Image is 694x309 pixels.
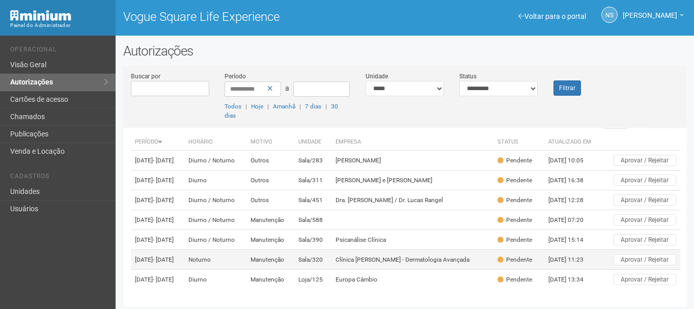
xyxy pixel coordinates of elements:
span: | [299,103,301,110]
td: [PERSON_NAME] e [PERSON_NAME] [331,171,493,190]
td: [DATE] [131,250,184,270]
a: Voltar para o portal [518,12,586,20]
button: Filtrar [553,80,581,96]
div: Pendente [497,156,532,165]
td: [DATE] [131,190,184,210]
li: Operacional [10,46,108,57]
button: Aprovar / Rejeitar [614,214,676,226]
td: [DATE] [131,210,184,230]
td: [DATE] 07:20 [544,210,600,230]
label: Buscar por [131,72,160,81]
span: - [DATE] [153,236,174,243]
td: Diurno [184,171,246,190]
td: Manutenção [246,250,294,270]
td: Diurno [184,270,246,290]
th: Status [493,134,544,151]
th: Período [131,134,184,151]
td: Noturno [184,250,246,270]
th: Motivo [246,134,294,151]
td: Manutenção [246,210,294,230]
th: Empresa [331,134,493,151]
td: Sala/451 [294,190,331,210]
a: NS [601,7,618,23]
td: Sala/320 [294,250,331,270]
h2: Autorizações [123,43,686,59]
td: Psicanálise Clínica [331,230,493,250]
td: Diurno / Noturno [184,230,246,250]
td: [DATE] [131,171,184,190]
td: Diurno / Noturno [184,151,246,171]
td: Outros [246,151,294,171]
span: - [DATE] [153,216,174,223]
span: | [325,103,327,110]
td: Sala/283 [294,151,331,171]
td: Sala/311 [294,171,331,190]
td: Europa Câmbio [331,270,493,290]
td: Manutenção [246,270,294,290]
span: Nicolle Silva [623,2,677,19]
td: Outros [246,171,294,190]
td: Diurno / Noturno [184,190,246,210]
span: - [DATE] [153,256,174,263]
label: Período [225,72,246,81]
label: Unidade [366,72,388,81]
td: Sala/390 [294,230,331,250]
th: Horário [184,134,246,151]
button: Aprovar / Rejeitar [614,274,676,285]
td: Diurno / Noturno [184,210,246,230]
td: [DATE] 11:23 [544,250,600,270]
div: Pendente [497,196,532,205]
td: [DATE] 15:14 [544,230,600,250]
td: Sala/588 [294,210,331,230]
span: | [267,103,269,110]
div: Pendente [497,176,532,185]
img: Minium [10,10,71,21]
td: Loja/125 [294,270,331,290]
div: Painel do Administrador [10,21,108,30]
button: Aprovar / Rejeitar [614,194,676,206]
td: [DATE] 16:38 [544,171,600,190]
h1: Vogue Square Life Experience [123,10,397,23]
td: Clínica [PERSON_NAME] - Dermatologia Avançada [331,250,493,270]
td: [DATE] 13:34 [544,270,600,290]
div: Pendente [497,236,532,244]
button: Aprovar / Rejeitar [614,155,676,166]
span: - [DATE] [153,276,174,283]
div: Pendente [497,275,532,284]
span: - [DATE] [153,157,174,164]
li: Cadastros [10,173,108,183]
td: Manutenção [246,230,294,250]
td: [DATE] 10:05 [544,151,600,171]
td: [DATE] 12:28 [544,190,600,210]
td: Outros [246,190,294,210]
span: - [DATE] [153,196,174,204]
span: | [245,103,247,110]
th: Unidade [294,134,331,151]
a: 7 dias [305,103,321,110]
td: Dra. [PERSON_NAME] / Dr. Lucas Rangel [331,190,493,210]
td: [DATE] [131,230,184,250]
div: Pendente [497,256,532,264]
td: [DATE] [131,151,184,171]
button: Aprovar / Rejeitar [614,234,676,245]
a: Hoje [251,103,263,110]
label: Status [459,72,477,81]
button: Aprovar / Rejeitar [614,254,676,265]
a: [PERSON_NAME] [623,13,684,21]
th: Atualizado em [544,134,600,151]
td: [DATE] [131,270,184,290]
td: [PERSON_NAME] [331,151,493,171]
span: - [DATE] [153,177,174,184]
span: a [285,84,289,92]
a: Amanhã [273,103,295,110]
div: Pendente [497,216,532,224]
button: Aprovar / Rejeitar [614,175,676,186]
a: Todos [225,103,241,110]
